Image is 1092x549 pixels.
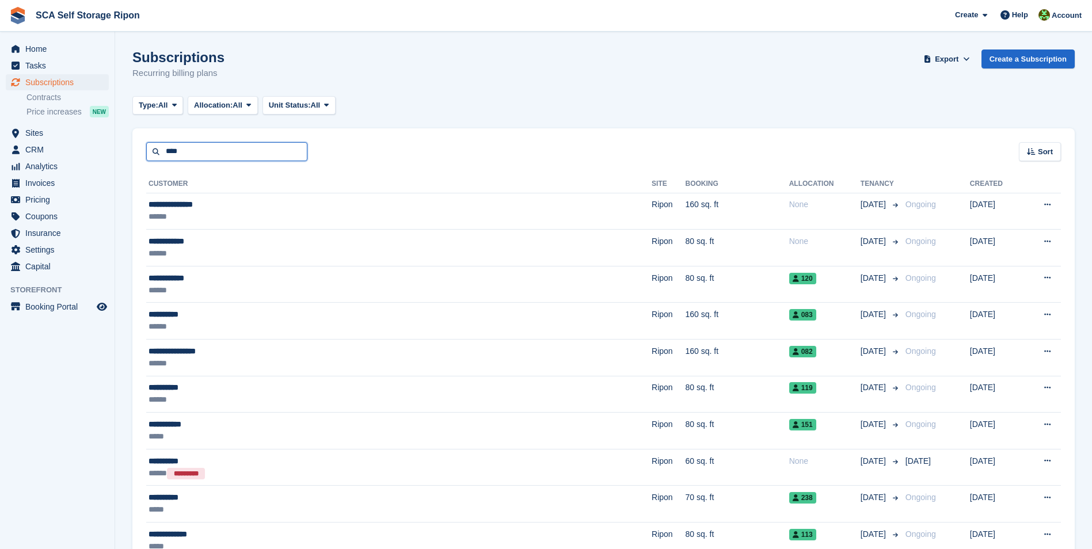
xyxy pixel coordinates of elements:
a: menu [6,225,109,241]
td: Ripon [652,376,685,413]
span: [DATE] [861,455,888,467]
th: Site [652,175,685,193]
div: NEW [90,106,109,117]
span: Export [935,54,958,65]
td: Ripon [652,340,685,376]
span: [DATE] [905,456,931,466]
span: Capital [25,258,94,274]
td: Ripon [652,449,685,486]
td: [DATE] [970,193,1022,230]
th: Tenancy [861,175,901,193]
span: All [158,100,168,111]
span: Help [1012,9,1028,21]
td: 60 sq. ft [685,449,789,486]
span: 119 [789,382,816,394]
td: 80 sq. ft [685,413,789,449]
td: 160 sq. ft [685,193,789,230]
a: menu [6,175,109,191]
a: menu [6,158,109,174]
th: Booking [685,175,789,193]
span: Insurance [25,225,94,241]
a: menu [6,299,109,315]
td: [DATE] [970,266,1022,303]
td: 160 sq. ft [685,303,789,340]
span: [DATE] [861,528,888,540]
th: Allocation [789,175,861,193]
span: Type: [139,100,158,111]
td: Ripon [652,230,685,266]
span: 238 [789,492,816,504]
td: Ripon [652,413,685,449]
a: Contracts [26,92,109,103]
td: 80 sq. ft [685,230,789,266]
span: [DATE] [861,345,888,357]
a: menu [6,41,109,57]
span: Ongoing [905,346,936,356]
span: [DATE] [861,272,888,284]
span: Coupons [25,208,94,224]
th: Customer [146,175,652,193]
span: All [233,100,242,111]
span: Subscriptions [25,74,94,90]
a: Price increases NEW [26,105,109,118]
p: Recurring billing plans [132,67,225,80]
span: Booking Portal [25,299,94,315]
a: menu [6,125,109,141]
a: menu [6,142,109,158]
td: Ripon [652,193,685,230]
div: None [789,235,861,247]
span: Ongoing [905,237,936,246]
span: CRM [25,142,94,158]
span: [DATE] [861,235,888,247]
div: None [789,199,861,211]
span: Allocation: [194,100,233,111]
img: Kelly Neesham [1038,9,1050,21]
a: Preview store [95,300,109,314]
span: Unit Status: [269,100,311,111]
td: [DATE] [970,449,1022,486]
a: menu [6,208,109,224]
a: SCA Self Storage Ripon [31,6,144,25]
button: Unit Status: All [262,96,336,115]
span: Account [1052,10,1082,21]
td: 80 sq. ft [685,376,789,413]
span: 151 [789,419,816,430]
td: Ripon [652,266,685,303]
td: [DATE] [970,340,1022,376]
span: Invoices [25,175,94,191]
th: Created [970,175,1022,193]
span: Ongoing [905,200,936,209]
span: [DATE] [861,382,888,394]
span: Price increases [26,106,82,117]
span: Pricing [25,192,94,208]
span: Sort [1038,146,1053,158]
img: stora-icon-8386f47178a22dfd0bd8f6a31ec36ba5ce8667c1dd55bd0f319d3a0aa187defe.svg [9,7,26,24]
td: [DATE] [970,486,1022,523]
span: Ongoing [905,383,936,392]
span: Create [955,9,978,21]
span: Ongoing [905,310,936,319]
td: 70 sq. ft [685,486,789,523]
a: menu [6,192,109,208]
span: Storefront [10,284,115,296]
span: Home [25,41,94,57]
span: [DATE] [861,418,888,430]
a: Create a Subscription [981,49,1075,68]
span: 120 [789,273,816,284]
span: Ongoing [905,273,936,283]
td: [DATE] [970,376,1022,413]
span: 083 [789,309,816,321]
span: Ongoing [905,420,936,429]
span: [DATE] [861,308,888,321]
span: [DATE] [861,491,888,504]
a: menu [6,58,109,74]
td: 80 sq. ft [685,266,789,303]
button: Type: All [132,96,183,115]
a: menu [6,258,109,274]
td: [DATE] [970,303,1022,340]
div: None [789,455,861,467]
button: Export [922,49,972,68]
span: Ongoing [905,493,936,502]
a: menu [6,242,109,258]
span: Analytics [25,158,94,174]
